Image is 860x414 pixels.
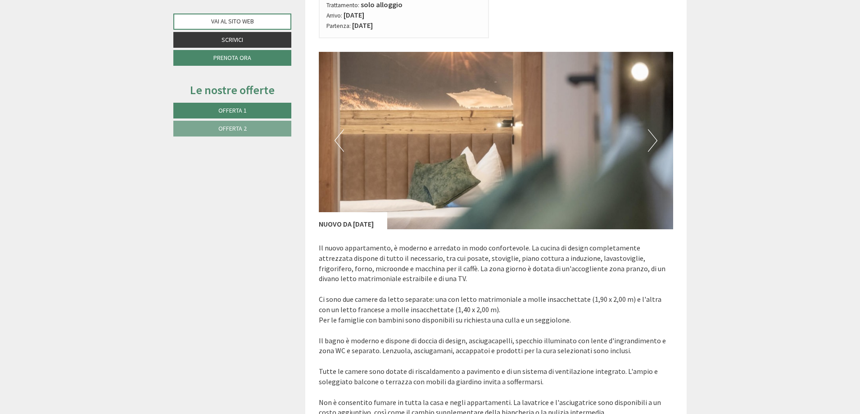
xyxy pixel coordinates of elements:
[326,1,359,9] small: Trattamento:
[218,124,247,132] span: Offerta 2
[319,212,387,229] div: NUOVO DA [DATE]
[173,82,291,98] div: Le nostre offerte
[335,129,344,152] button: Previous
[352,21,373,30] b: [DATE]
[173,14,291,30] a: Vai al sito web
[648,129,657,152] button: Next
[319,52,674,229] img: image
[173,32,291,48] a: Scrivici
[326,12,342,19] small: Arrivo:
[344,10,364,19] b: [DATE]
[326,22,351,30] small: Partenza:
[173,50,291,66] a: Prenota ora
[218,106,247,114] span: Offerta 1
